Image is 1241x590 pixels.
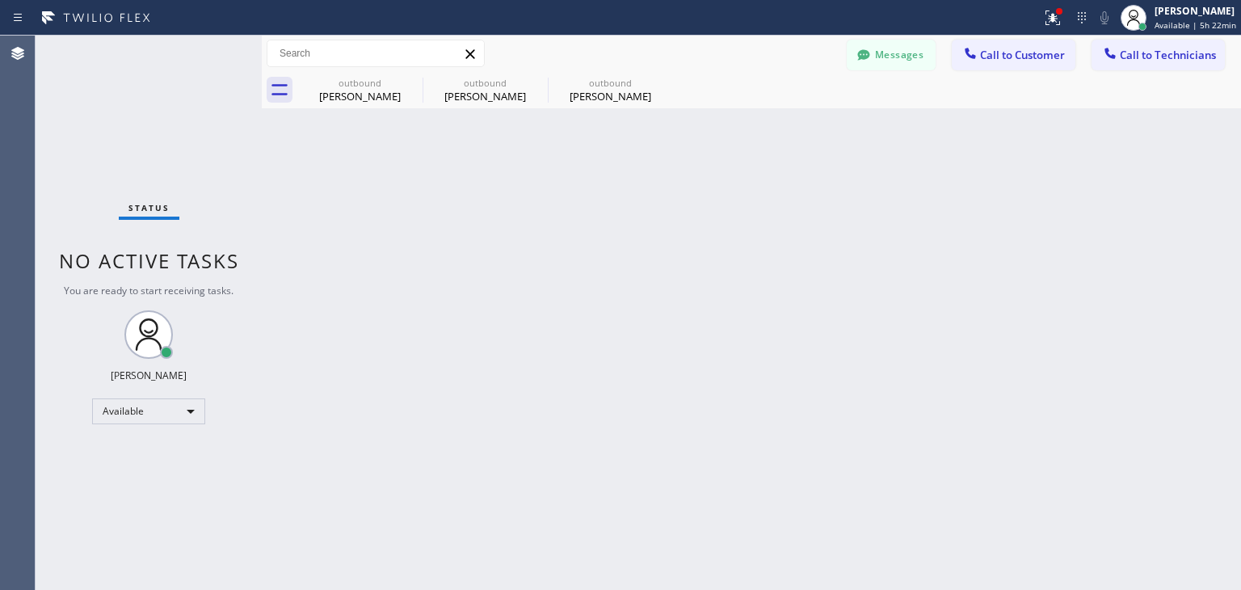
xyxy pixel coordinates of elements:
div: [PERSON_NAME] [111,369,187,382]
span: Call to Customer [980,48,1065,62]
button: Mute [1093,6,1116,29]
button: Messages [847,40,936,70]
div: Aline Urkumyan [549,72,671,108]
input: Search [267,40,484,66]
button: Call to Customer [952,40,1075,70]
span: Call to Technicians [1120,48,1216,62]
div: [PERSON_NAME] [1155,4,1236,18]
button: Call to Technicians [1092,40,1225,70]
div: Aline Urkumyan [424,72,546,108]
div: outbound [549,77,671,89]
div: [PERSON_NAME] [549,89,671,103]
div: [PERSON_NAME] [424,89,546,103]
span: Available | 5h 22min [1155,19,1236,31]
div: outbound [424,77,546,89]
span: Status [128,202,170,213]
div: Available [92,398,205,424]
div: Aline Urkumyan [299,72,421,108]
div: outbound [299,77,421,89]
div: [PERSON_NAME] [299,89,421,103]
span: You are ready to start receiving tasks. [64,284,233,297]
span: No active tasks [59,247,239,274]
